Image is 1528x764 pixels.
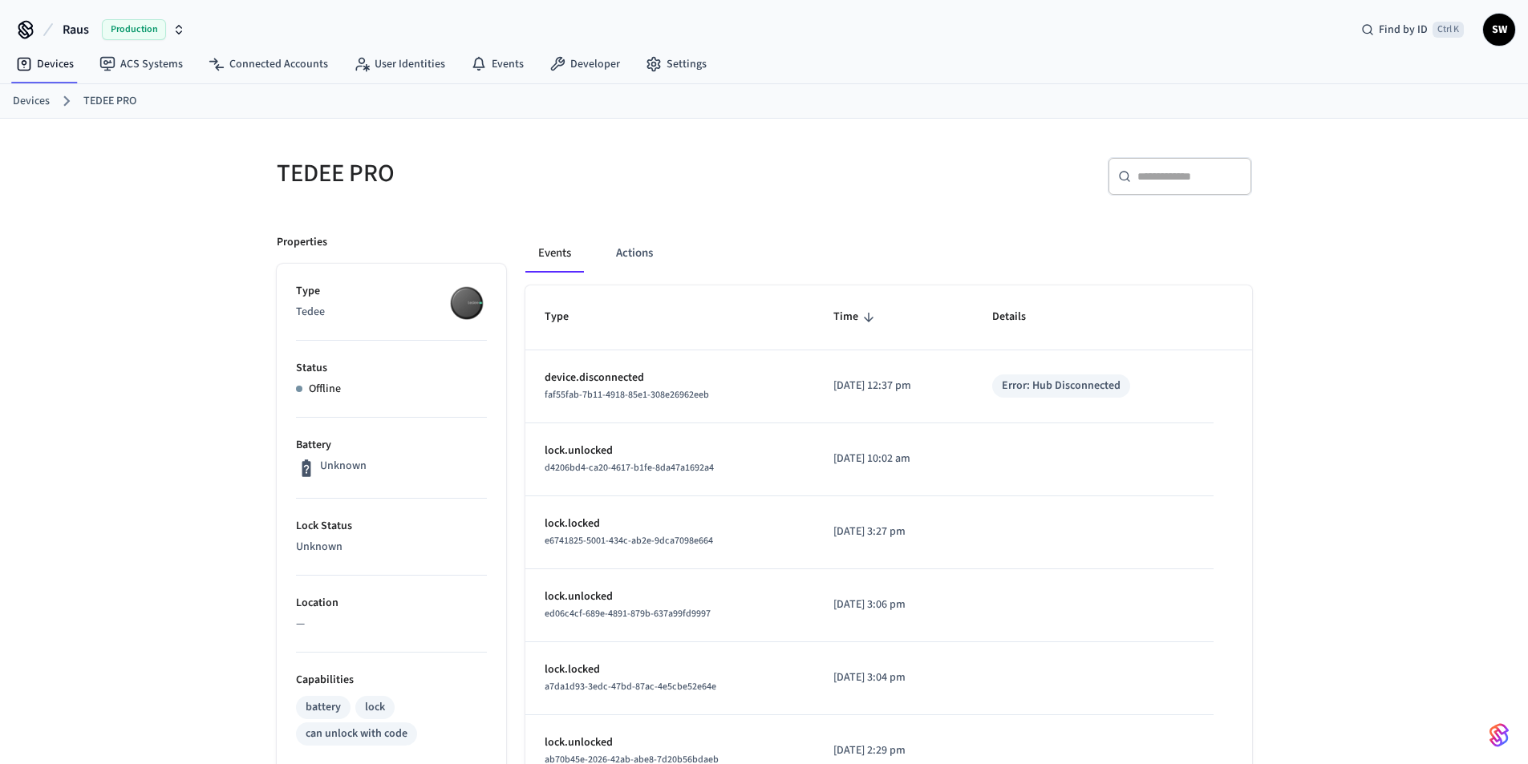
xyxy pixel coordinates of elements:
p: Location [296,595,487,612]
span: Details [992,305,1047,329]
div: lock [365,699,385,716]
span: e6741825-5001-434c-ab2e-9dca7098e664 [545,534,713,548]
div: battery [306,699,341,716]
span: Type [545,305,590,329]
h5: TEDEE PRO [277,157,755,190]
a: Events [458,50,537,79]
span: SW [1485,15,1514,44]
img: Tedee Smart Lock [447,283,487,323]
a: User Identities [341,50,458,79]
p: [DATE] 12:37 pm [833,378,953,394]
p: Battery [296,437,487,454]
p: device.disconnected [545,370,796,386]
span: Production [102,19,166,40]
p: lock.unlocked [545,734,796,751]
button: Events [525,234,584,273]
button: SW [1483,14,1515,46]
span: Ctrl K [1433,22,1464,38]
p: Lock Status [296,518,487,535]
p: [DATE] 3:06 pm [833,596,953,613]
p: Tedee [296,304,487,321]
p: Properties [277,234,327,251]
p: [DATE] 3:27 pm [833,523,953,540]
span: Raus [63,20,89,39]
p: [DATE] 10:02 am [833,451,953,467]
p: Unknown [296,539,487,556]
p: Status [296,360,487,377]
div: Error: Hub Disconnected [1002,378,1121,394]
a: Devices [13,93,50,110]
a: Connected Accounts [196,50,341,79]
p: — [296,616,487,633]
p: Type [296,283,487,300]
div: ant example [525,234,1252,273]
p: [DATE] 3:04 pm [833,669,953,686]
p: lock.unlocked [545,443,796,459]
a: Developer [537,50,633,79]
span: Time [833,305,879,329]
p: lock.unlocked [545,588,796,605]
span: faf55fab-7b11-4918-85e1-308e26962eeb [545,388,709,402]
p: Capabilities [296,672,487,689]
div: Find by IDCtrl K [1348,15,1477,44]
p: Offline [309,381,341,398]
p: lock.locked [545,661,796,678]
button: Actions [603,234,666,273]
span: d4206bd4-ca20-4617-b1fe-8da47a1692a4 [545,461,714,475]
a: ACS Systems [87,50,196,79]
img: SeamLogoGradient.69752ec5.svg [1489,722,1509,748]
p: lock.locked [545,515,796,532]
a: Settings [633,50,719,79]
div: can unlock with code [306,726,407,742]
span: ed06c4cf-689e-4891-879b-637a99fd9997 [545,607,711,620]
a: Devices [3,50,87,79]
a: TEDEE PRO [83,93,136,110]
span: a7da1d93-3edc-47bd-87ac-4e5cbe52e64e [545,680,716,693]
span: Find by ID [1379,22,1428,38]
p: Unknown [320,458,367,475]
p: [DATE] 2:29 pm [833,742,953,759]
